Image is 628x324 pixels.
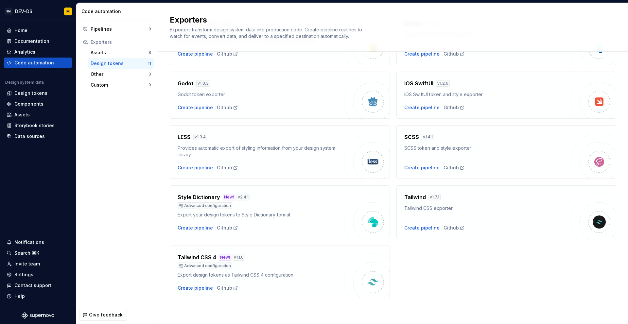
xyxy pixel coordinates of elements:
[444,104,465,111] div: Github
[14,133,45,140] div: Data sources
[89,312,123,318] span: Give feedback
[193,134,207,140] div: v 1.3.4
[233,254,245,261] div: v 1.1.0
[404,225,440,231] button: Create pipeline
[422,134,434,140] div: v 1.4.1
[178,225,213,231] button: Create pipeline
[66,9,70,14] div: M
[178,193,220,201] h4: Style Dictionary
[14,239,44,246] div: Notifications
[88,58,154,69] button: Design tokens11
[178,212,344,218] div: Export your design tokens to Style Dictionary format.
[14,122,55,129] div: Storybook stories
[404,104,440,111] button: Create pipeline
[4,120,72,131] a: Storybook stories
[91,71,148,77] div: Other
[91,82,148,88] div: Custom
[148,61,151,66] div: 11
[178,91,344,98] div: Godot token exporter
[4,25,72,36] a: Home
[178,202,232,209] div: Advanced configuration
[91,49,148,56] div: Assets
[14,101,44,107] div: Components
[14,261,40,267] div: Invite team
[1,4,75,18] button: SMDEV-DSM
[444,225,465,231] a: Github
[14,111,30,118] div: Assets
[80,24,154,34] button: Pipelines0
[4,269,72,280] a: Settings
[178,272,344,278] div: Export design tokens as Tailwind CSS 4 configuration.
[14,250,39,256] div: Search ⌘K
[14,293,25,299] div: Help
[88,47,154,58] button: Assets8
[14,271,33,278] div: Settings
[444,51,465,57] a: Github
[170,27,363,39] span: Exporters transform design system data into production code. Create pipeline routines to watch fo...
[217,104,238,111] a: Github
[88,69,154,79] button: Other3
[436,80,450,87] div: v 1.2.6
[404,164,440,171] button: Create pipeline
[88,80,154,90] button: Custom0
[4,248,72,258] button: Search ⌘K
[4,36,72,46] a: Documentation
[4,259,72,269] a: Invite team
[178,263,232,269] div: Advanced configuration
[444,164,465,171] a: Github
[219,254,231,261] div: New!
[404,51,440,57] button: Create pipeline
[196,80,210,87] div: v 1.0.3
[14,27,27,34] div: Home
[4,99,72,109] a: Components
[178,164,213,171] button: Create pipeline
[4,58,72,68] a: Code automation
[148,82,151,88] div: 0
[14,90,47,96] div: Design tokens
[14,38,49,44] div: Documentation
[148,26,151,32] div: 0
[404,133,419,141] h4: SCSS
[178,253,216,261] h4: Tailwind CSS 4
[91,39,151,45] div: Exporters
[404,145,571,151] div: SCSS token and style exporter
[4,237,72,247] button: Notifications
[14,49,35,55] div: Analytics
[217,164,238,171] a: Github
[22,312,54,319] svg: Supernova Logo
[178,79,194,87] h4: Godot
[217,285,238,291] a: Github
[236,194,250,200] div: v 2.4.1
[404,193,426,201] h4: Tailwind
[178,104,213,111] button: Create pipeline
[217,225,238,231] div: Github
[178,285,213,291] button: Create pipeline
[5,80,44,85] div: Design system data
[404,205,571,212] div: Tailwind CSS exporter
[91,26,148,32] div: Pipelines
[4,280,72,291] button: Contact support
[79,309,127,321] button: Give feedback
[428,194,441,200] div: v 1.7.1
[178,145,344,158] div: Provides automatic export of styling information from your design system library.
[178,51,213,57] button: Create pipeline
[217,51,238,57] a: Github
[4,131,72,142] a: Data sources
